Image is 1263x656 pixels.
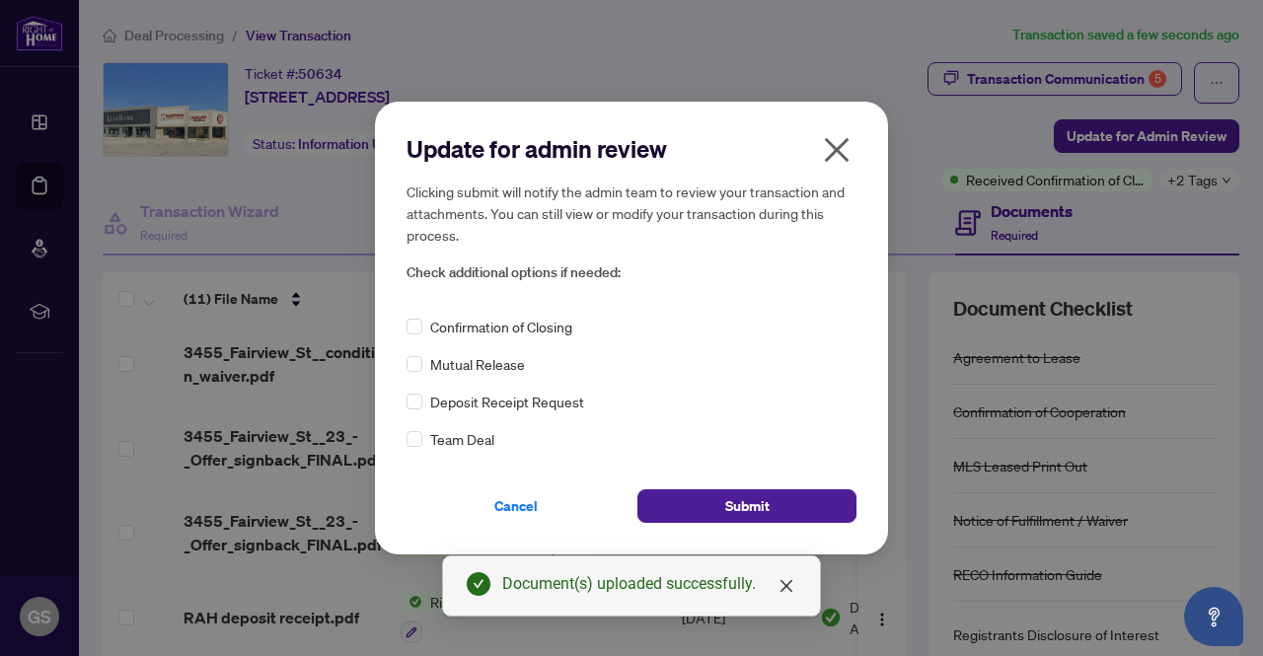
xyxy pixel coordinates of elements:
a: Close [776,575,797,597]
span: Check additional options if needed: [407,261,856,284]
span: Team Deal [430,428,494,450]
span: check-circle [467,572,490,596]
span: close [779,578,794,594]
div: Document(s) uploaded successfully. [502,572,796,596]
span: close [821,134,853,166]
span: Mutual Release [430,353,525,375]
button: Submit [637,489,856,523]
span: Deposit Receipt Request [430,391,584,412]
h2: Update for admin review [407,133,856,165]
span: Cancel [494,490,538,522]
button: Open asap [1184,587,1243,646]
button: Cancel [407,489,626,523]
h5: Clicking submit will notify the admin team to review your transaction and attachments. You can st... [407,181,856,246]
span: Submit [725,490,770,522]
span: Confirmation of Closing [430,316,572,337]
